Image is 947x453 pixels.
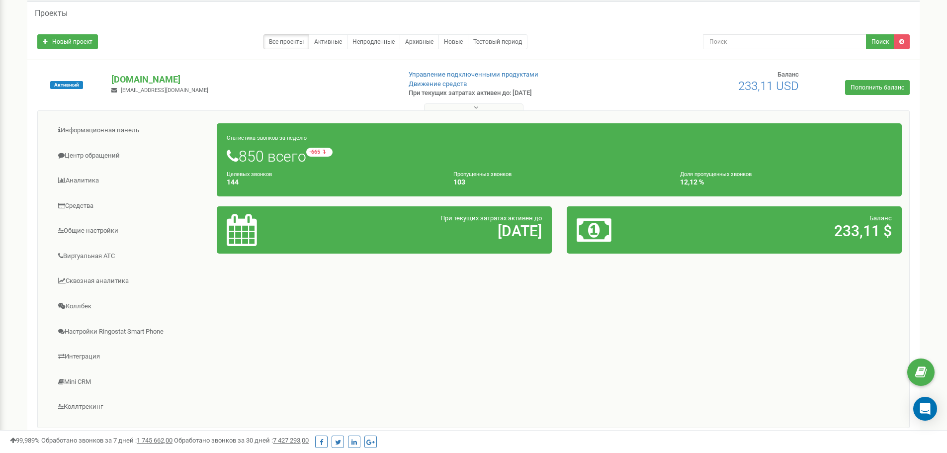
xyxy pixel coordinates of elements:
a: Аналитика [45,169,217,193]
a: Информационная панель [45,118,217,143]
span: 233,11 USD [738,79,799,93]
a: Центр обращений [45,144,217,168]
span: Баланс [777,71,799,78]
input: Поиск [703,34,866,49]
span: [EMAIL_ADDRESS][DOMAIN_NAME] [121,87,208,93]
a: Коллбек [45,294,217,319]
a: Все проекты [263,34,309,49]
p: При текущих затратах активен до: [DATE] [409,89,615,98]
u: 1 745 662,00 [137,437,172,444]
span: Активный [50,81,83,89]
a: Сквозная аналитика [45,269,217,293]
span: Обработано звонков за 7 дней : [41,437,172,444]
span: 99,989% [10,437,40,444]
a: Пополнить баланс [845,80,910,95]
a: Настройки Ringostat Smart Phone [45,320,217,344]
a: Интеграция [45,345,217,369]
a: Коллтрекинг [45,395,217,419]
a: Тестовый период [468,34,527,49]
a: Архивные [400,34,439,49]
u: 7 427 293,00 [273,437,309,444]
a: Непродленные [347,34,400,49]
p: [DOMAIN_NAME] [111,73,392,86]
h4: 12,12 % [680,179,892,186]
a: Управление подключенными продуктами [409,71,538,78]
h2: [DATE] [337,223,542,239]
small: Пропущенных звонков [453,171,512,178]
a: Новые [438,34,468,49]
a: Виртуальная АТС [45,244,217,269]
a: Движение средств [409,80,467,88]
h2: 233,11 $ [687,223,892,239]
h4: 144 [227,179,438,186]
span: При текущих затратах активен до [440,214,542,222]
a: Общие настройки [45,219,217,243]
h1: 850 всего [227,148,892,165]
h4: 103 [453,179,665,186]
button: Поиск [866,34,894,49]
small: Статистика звонков за неделю [227,135,307,141]
a: Активные [309,34,347,49]
small: Доля пропущенных звонков [680,171,752,178]
a: Mini CRM [45,370,217,394]
small: Целевых звонков [227,171,272,178]
div: Open Intercom Messenger [913,397,937,421]
a: Новый проект [37,34,98,49]
small: -665 [306,148,333,157]
a: Средства [45,194,217,218]
h5: Проекты [35,9,68,18]
span: Обработано звонков за 30 дней : [174,437,309,444]
span: Баланс [869,214,892,222]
